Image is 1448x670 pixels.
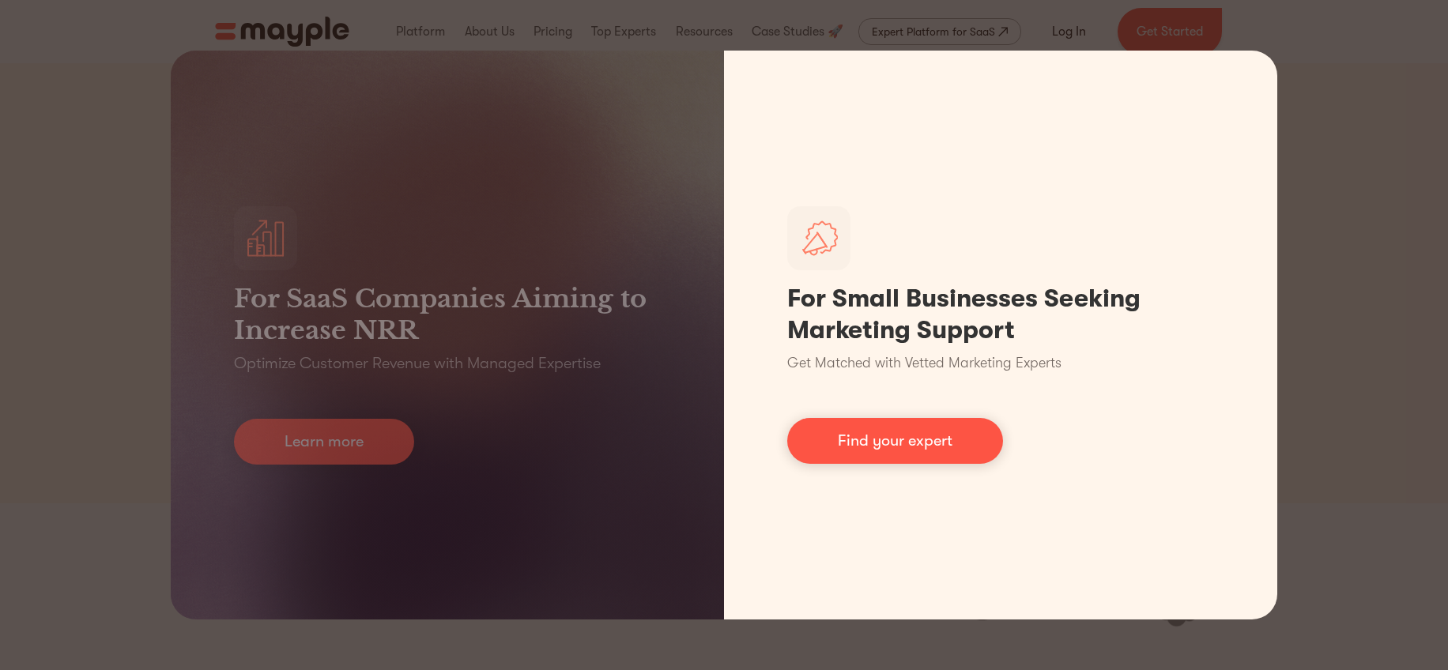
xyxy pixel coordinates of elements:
[787,418,1003,464] a: Find your expert
[787,352,1061,374] p: Get Matched with Vetted Marketing Experts
[234,352,601,375] p: Optimize Customer Revenue with Managed Expertise
[234,283,661,346] h3: For SaaS Companies Aiming to Increase NRR
[787,283,1214,346] h1: For Small Businesses Seeking Marketing Support
[234,419,414,465] a: Learn more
